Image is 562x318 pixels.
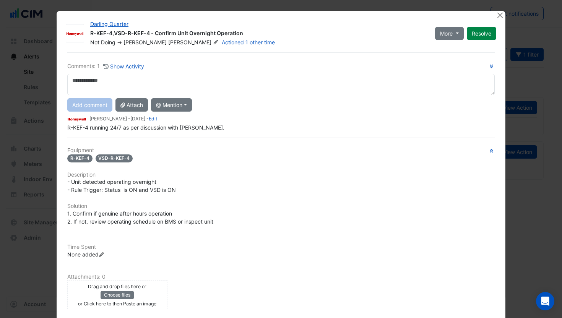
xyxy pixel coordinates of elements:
a: Edit [149,116,157,122]
span: R-KEF-4 running 24/7 as per discussion with [PERSON_NAME]. [67,124,224,131]
span: 2022-09-08 11:17:16 [130,116,145,122]
span: [PERSON_NAME] [168,39,220,46]
div: None added [63,235,499,258]
a: Actioned 1 other time [222,39,275,45]
h6: Solution [67,203,495,209]
button: Show Activity [103,62,145,71]
div: Open Intercom Messenger [536,292,554,310]
span: VSD-R-KEF-4 [96,154,133,162]
small: or Click here to then Paste an image [78,301,156,307]
button: More [435,27,464,40]
a: Darling Quarter [90,21,128,27]
span: [PERSON_NAME] [123,39,167,45]
span: - Unit detected operating overnight - Rule Trigger: Status is ON and VSD is ON [67,178,176,193]
span: Not Doing [90,39,115,45]
h6: Equipment [67,147,495,154]
h6: Time Spent [67,244,495,250]
small: Drag and drop files here or [88,284,146,289]
span: -> [117,39,122,45]
span: 1. Confirm if genuine after hours operation 2. If not, review operating schedule on BMS or inspec... [67,210,213,225]
fa-icon: Record Time Spent [99,252,104,258]
small: [PERSON_NAME] - - [89,115,157,122]
div: Comments: 1 [67,62,145,71]
button: Close [496,11,504,19]
h6: Attachments: 0 [67,274,495,280]
button: Resolve [467,27,496,40]
span: More [440,29,453,37]
span: R-KEF-4 [67,154,93,162]
button: Choose files [101,291,134,299]
img: Honeywell [67,115,86,123]
h6: Description [67,172,495,178]
button: @ Mention [151,98,192,112]
div: R-KEF-4,VSD-R-KEF-4 - Confirm Unit Overnight Operation [90,29,426,39]
img: Honeywell [66,30,84,37]
button: Attach [115,98,148,112]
